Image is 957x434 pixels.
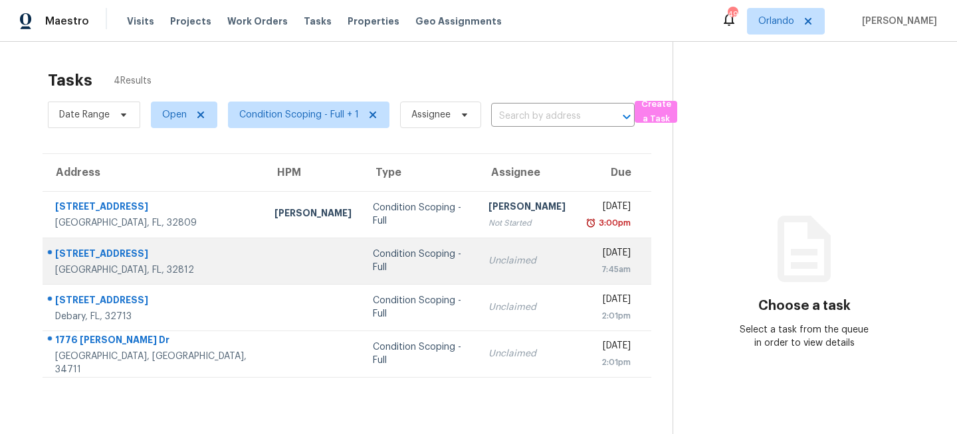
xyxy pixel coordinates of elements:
button: Open [617,108,636,126]
div: [GEOGRAPHIC_DATA], FL, 32809 [55,216,253,230]
img: Overdue Alarm Icon [585,216,596,230]
div: Unclaimed [488,347,566,360]
div: [STREET_ADDRESS] [55,293,253,310]
div: 3:00pm [596,216,631,230]
div: Unclaimed [488,254,566,267]
div: 7:45am [587,263,630,276]
span: Visits [127,15,154,28]
span: Work Orders [227,15,288,28]
div: [STREET_ADDRESS] [55,200,253,216]
div: [GEOGRAPHIC_DATA], [GEOGRAPHIC_DATA], 34711 [55,350,253,376]
div: 1776 [PERSON_NAME] Dr [55,333,253,350]
span: Tasks [304,17,332,26]
span: [PERSON_NAME] [857,15,937,28]
span: Open [162,108,187,121]
div: Select a task from the queue in order to view details [739,323,871,350]
div: [DATE] [587,339,630,356]
span: Condition Scoping - Full + 1 [239,108,359,121]
h2: Tasks [48,74,92,87]
div: 2:01pm [587,356,630,369]
th: Due [576,154,651,191]
span: Maestro [45,15,89,28]
div: [DATE] [587,200,630,216]
div: [PERSON_NAME] [488,200,566,216]
div: [DATE] [587,246,630,263]
span: Properties [348,15,399,28]
th: Address [43,154,264,191]
div: Condition Scoping - Full [373,201,467,228]
span: Create a Task [641,97,671,127]
span: Projects [170,15,211,28]
div: Condition Scoping - Full [373,340,467,367]
button: Create a Task [635,101,677,123]
input: Search by address [491,106,597,127]
span: Geo Assignments [415,15,502,28]
div: Not Started [488,216,566,230]
div: [DATE] [587,293,630,309]
span: Orlando [758,15,794,28]
th: Type [362,154,478,191]
div: [PERSON_NAME] [274,206,352,223]
div: Condition Scoping - Full [373,294,467,321]
div: 49 [728,8,737,21]
div: [GEOGRAPHIC_DATA], FL, 32812 [55,263,253,277]
th: HPM [264,154,362,191]
div: [STREET_ADDRESS] [55,247,253,263]
th: Assignee [478,154,576,191]
span: Date Range [59,108,110,121]
div: Unclaimed [488,301,566,314]
span: Assignee [411,108,451,121]
div: 2:01pm [587,309,630,323]
div: Condition Scoping - Full [373,248,467,274]
span: 4 Results [114,74,152,88]
h3: Choose a task [758,299,851,313]
div: Debary, FL, 32713 [55,310,253,323]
